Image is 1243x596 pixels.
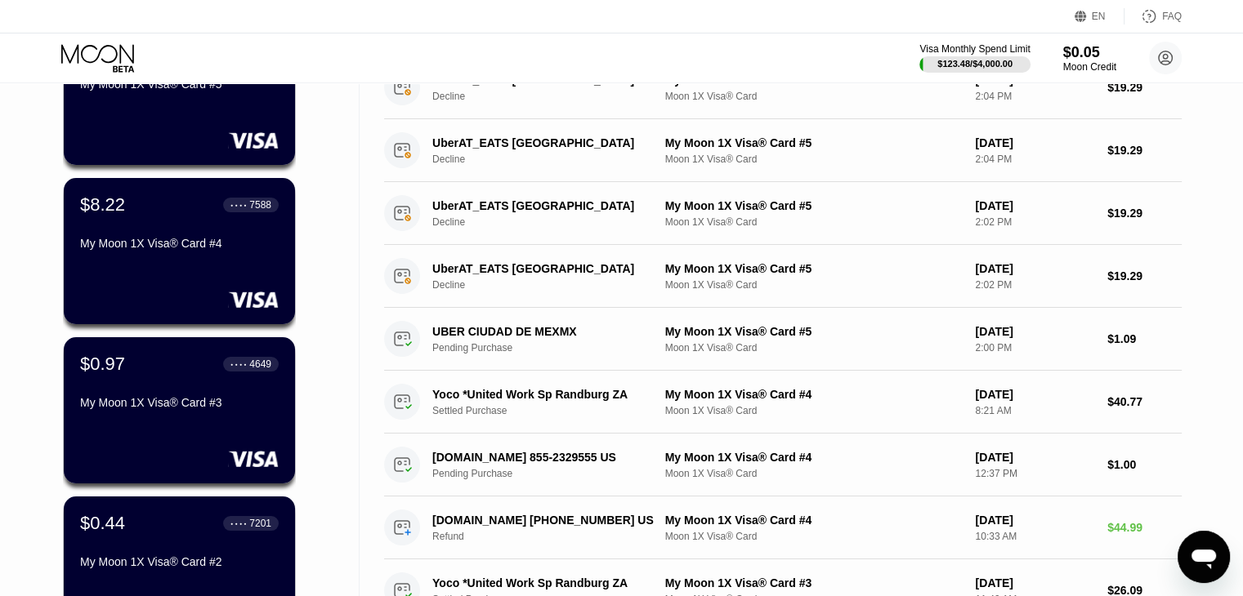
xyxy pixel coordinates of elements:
[432,91,673,102] div: Decline
[80,78,279,91] div: My Moon 1X Visa® Card #5
[432,342,673,354] div: Pending Purchase
[64,19,295,165] div: $31.90● ● ● ●3179My Moon 1X Visa® Card #5
[384,245,1182,308] div: UberAT_EATS [GEOGRAPHIC_DATA]DeclineMy Moon 1X Visa® Card #5Moon 1X Visa® Card[DATE]2:02 PM$19.29
[1107,458,1182,471] div: $1.00
[975,262,1094,275] div: [DATE]
[64,178,295,324] div: $8.22● ● ● ●7588My Moon 1X Visa® Card #4
[975,531,1094,542] div: 10:33 AM
[1063,61,1116,73] div: Moon Credit
[1092,11,1106,22] div: EN
[384,496,1182,559] div: [DOMAIN_NAME] [PHONE_NUMBER] USRefundMy Moon 1X Visa® Card #4Moon 1X Visa® Card[DATE]10:33 AM$44.99
[975,153,1094,165] div: 2:04 PM
[80,354,125,375] div: $0.97
[665,451,963,464] div: My Moon 1X Visa® Card #4
[975,199,1094,212] div: [DATE]
[432,153,673,165] div: Decline
[384,56,1182,119] div: UberAT_EATS [GEOGRAPHIC_DATA]DeclineMy Moon 1X Visa® Card #5Moon 1X Visa® Card[DATE]2:04 PM$19.29
[230,202,247,207] div: ● ● ● ●
[919,43,1030,73] div: Visa Monthly Spend Limit$123.48/$4,000.00
[432,405,673,416] div: Settled Purchase
[975,576,1094,589] div: [DATE]
[975,388,1094,401] div: [DATE]
[230,362,247,367] div: ● ● ● ●
[1063,44,1116,61] div: $0.05
[1063,44,1116,73] div: $0.05Moon Credit
[80,555,279,568] div: My Moon 1X Visa® Card #2
[975,468,1094,479] div: 12:37 PM
[665,576,963,589] div: My Moon 1X Visa® Card #3
[975,405,1094,416] div: 8:21 AM
[975,279,1094,291] div: 2:02 PM
[665,325,963,338] div: My Moon 1X Visa® Card #5
[432,514,656,527] div: [DOMAIN_NAME] [PHONE_NUMBER] US
[249,199,271,211] div: 7588
[665,136,963,149] div: My Moon 1X Visa® Card #5
[384,371,1182,434] div: Yoco *United Work Sp Randburg ZASettled PurchaseMy Moon 1X Visa® Card #4Moon 1X Visa® Card[DATE]8...
[1162,11,1182,22] div: FAQ
[432,576,656,589] div: Yoco *United Work Sp Randburg ZA
[665,91,963,102] div: Moon 1X Visa® Card
[665,279,963,291] div: Moon 1X Visa® Card
[432,279,673,291] div: Decline
[1107,269,1182,282] div: $19.29
[80,194,125,216] div: $8.22
[975,451,1094,464] div: [DATE]
[665,468,963,479] div: Moon 1X Visa® Card
[80,396,279,409] div: My Moon 1X Visa® Card #3
[665,199,963,212] div: My Moon 1X Visa® Card #5
[1075,8,1125,24] div: EN
[975,91,1094,102] div: 2:04 PM
[64,337,295,483] div: $0.97● ● ● ●4649My Moon 1X Visa® Card #3
[432,262,656,275] div: UberAT_EATS [GEOGRAPHIC_DATA]
[665,216,963,228] div: Moon 1X Visa® Card
[975,216,1094,228] div: 2:02 PM
[384,434,1182,496] div: [DOMAIN_NAME] 855-2329555 USPending PurchaseMy Moon 1X Visa® Card #4Moon 1X Visa® Card[DATE]12:37...
[432,468,673,479] div: Pending Purchase
[1107,395,1182,408] div: $40.77
[384,182,1182,245] div: UberAT_EATS [GEOGRAPHIC_DATA]DeclineMy Moon 1X Visa® Card #5Moon 1X Visa® Card[DATE]2:02 PM$19.29
[249,358,271,370] div: 4649
[665,531,963,542] div: Moon 1X Visa® Card
[1107,207,1182,220] div: $19.29
[384,308,1182,371] div: UBER CIUDAD DE MEXMXPending PurchaseMy Moon 1X Visa® Card #5Moon 1X Visa® Card[DATE]2:00 PM$1.09
[665,342,963,354] div: Moon 1X Visa® Card
[937,59,1013,69] div: $123.48 / $4,000.00
[432,325,656,338] div: UBER CIUDAD DE MEXMX
[432,136,656,149] div: UberAT_EATS [GEOGRAPHIC_DATA]
[1107,81,1182,94] div: $19.29
[665,153,963,165] div: Moon 1X Visa® Card
[432,388,656,401] div: Yoco *United Work Sp Randburg ZA
[665,262,963,275] div: My Moon 1X Visa® Card #5
[975,325,1094,338] div: [DATE]
[1107,521,1182,534] div: $44.99
[80,513,125,534] div: $0.44
[80,237,279,250] div: My Moon 1X Visa® Card #4
[1125,8,1182,24] div: FAQ
[975,342,1094,354] div: 2:00 PM
[432,216,673,228] div: Decline
[1178,531,1230,583] iframe: Button to launch messaging window
[975,514,1094,527] div: [DATE]
[432,451,656,464] div: [DOMAIN_NAME] 855-2329555 US
[665,514,963,527] div: My Moon 1X Visa® Card #4
[1107,144,1182,157] div: $19.29
[249,518,271,529] div: 7201
[384,119,1182,182] div: UberAT_EATS [GEOGRAPHIC_DATA]DeclineMy Moon 1X Visa® Card #5Moon 1X Visa® Card[DATE]2:04 PM$19.29
[432,199,656,212] div: UberAT_EATS [GEOGRAPHIC_DATA]
[975,136,1094,149] div: [DATE]
[665,388,963,401] div: My Moon 1X Visa® Card #4
[1107,332,1182,345] div: $1.09
[432,531,673,542] div: Refund
[665,405,963,416] div: Moon 1X Visa® Card
[230,521,247,526] div: ● ● ● ●
[919,43,1030,55] div: Visa Monthly Spend Limit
